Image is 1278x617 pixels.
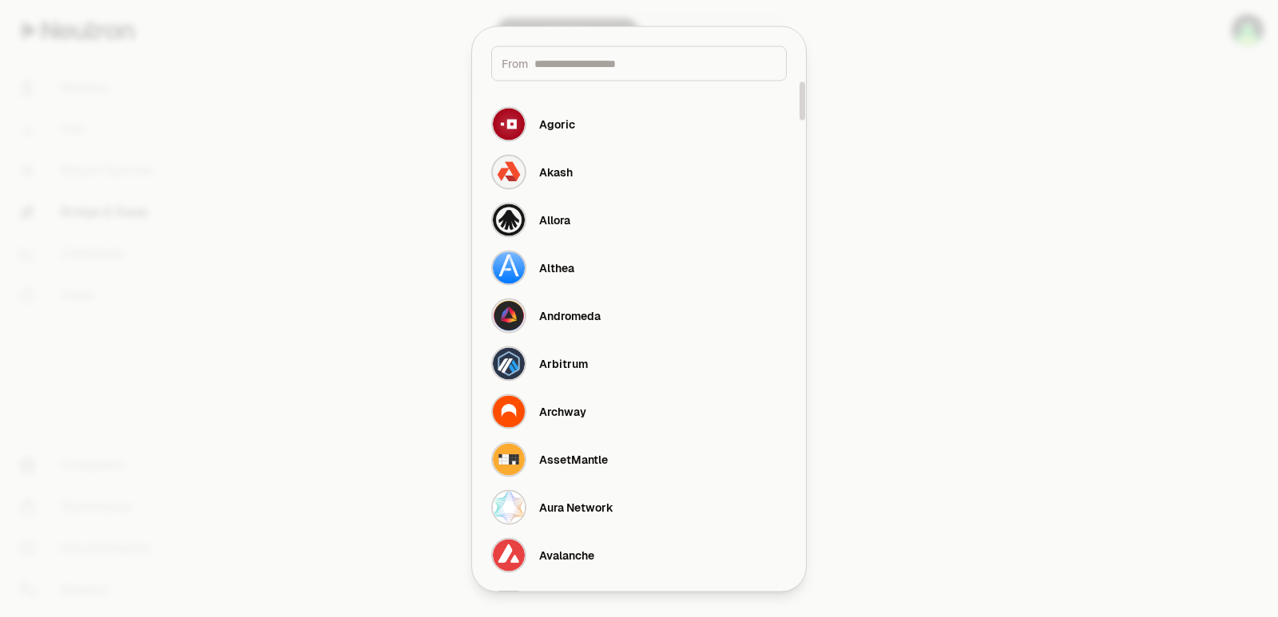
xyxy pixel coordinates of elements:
[482,291,796,339] button: Andromeda LogoAndromeda
[539,451,608,467] div: AssetMantle
[493,347,525,379] img: Arbitrum Logo
[493,108,525,140] img: Agoric Logo
[493,299,525,331] img: Andromeda Logo
[539,212,570,227] div: Allora
[539,499,613,515] div: Aura Network
[502,55,528,71] span: From
[493,156,525,188] img: Akash Logo
[482,435,796,483] button: AssetMantle LogoAssetMantle
[539,355,588,371] div: Arbitrum
[482,339,796,387] button: Arbitrum LogoArbitrum
[482,387,796,435] button: Archway LogoArchway
[493,443,525,475] img: AssetMantle Logo
[539,547,594,563] div: Avalanche
[493,491,525,523] img: Aura Network Logo
[482,148,796,196] button: Akash LogoAkash
[482,243,796,291] button: Althea LogoAlthea
[539,116,575,132] div: Agoric
[539,164,573,180] div: Akash
[493,251,525,283] img: Althea Logo
[482,483,796,531] button: Aura Network LogoAura Network
[493,395,525,427] img: Archway Logo
[539,403,586,419] div: Archway
[493,204,525,235] img: Allora Logo
[482,531,796,579] button: Avalanche LogoAvalanche
[539,259,574,275] div: Althea
[539,307,601,323] div: Andromeda
[493,539,525,571] img: Avalanche Logo
[482,100,796,148] button: Agoric LogoAgoric
[482,196,796,243] button: Allora LogoAllora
